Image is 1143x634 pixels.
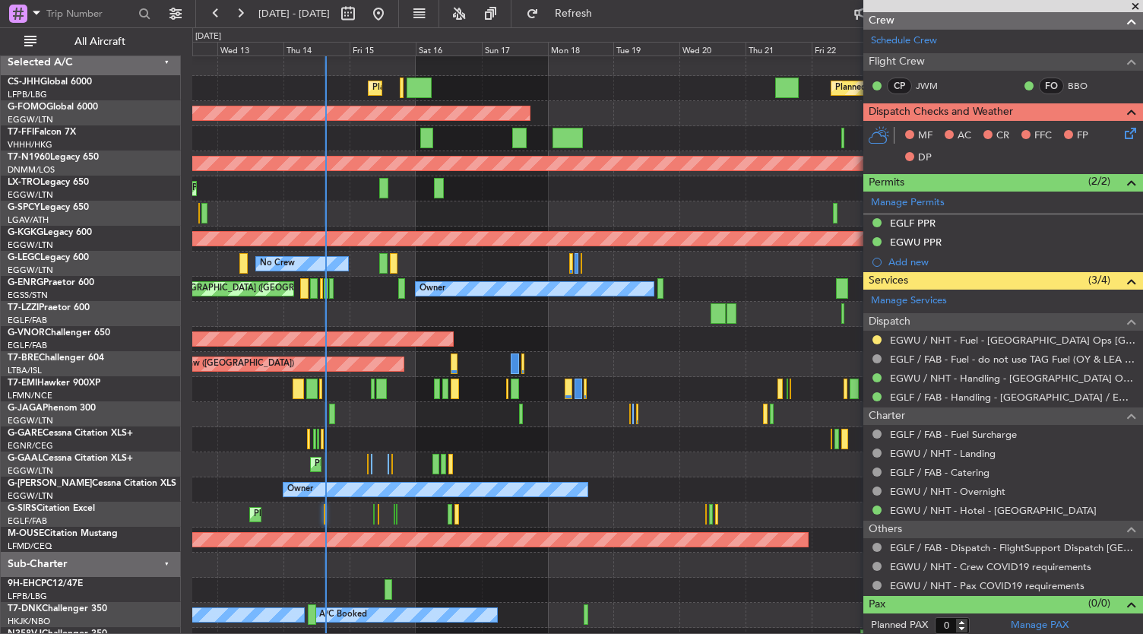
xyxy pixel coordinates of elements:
a: LFMD/CEQ [8,540,52,552]
div: Sat 16 [416,42,482,55]
a: EGWU / NHT - Handling - [GEOGRAPHIC_DATA] Ops EGWU/[GEOGRAPHIC_DATA] [890,372,1135,385]
div: FO [1039,78,1064,94]
a: G-VNORChallenger 650 [8,328,110,338]
div: Planned Maint London ([GEOGRAPHIC_DATA]) [835,77,1017,100]
a: LFPB/LBG [8,89,47,100]
div: EGWU PPR [890,236,942,249]
a: Manage Services [871,293,947,309]
span: AC [958,128,971,144]
a: LX-TROLegacy 650 [8,178,89,187]
span: T7-FFI [8,128,34,137]
span: T7-LZZI [8,303,39,312]
div: A/C Booked [319,604,367,626]
a: EGWU / NHT - Fuel - [GEOGRAPHIC_DATA] Ops [GEOGRAPHIC_DATA]/[GEOGRAPHIC_DATA] [890,334,1135,347]
span: T7-BRE [8,353,39,363]
label: Planned PAX [871,618,928,633]
a: G-GARECessna Citation XLS+ [8,429,133,438]
span: 9H-EHC [8,579,41,588]
a: G-ENRGPraetor 600 [8,278,94,287]
span: G-SIRS [8,504,36,513]
a: EGLF/FAB [8,515,47,527]
span: CR [996,128,1009,144]
a: EGGW/LTN [8,415,53,426]
span: G-[PERSON_NAME] [8,479,92,488]
span: CS-JHH [8,78,40,87]
span: Charter [869,407,905,425]
span: All Aircraft [40,36,160,47]
a: T7-FFIFalcon 7X [8,128,76,137]
div: Planned Maint [GEOGRAPHIC_DATA] ([GEOGRAPHIC_DATA]) [111,277,350,300]
div: Owner [420,277,445,300]
a: G-KGKGLegacy 600 [8,228,92,237]
a: BBO [1068,79,1102,93]
div: CP [887,78,912,94]
div: No Crew [260,252,295,275]
div: [DATE] [195,30,221,43]
span: FFC [1034,128,1052,144]
span: FP [1077,128,1088,144]
div: Sun 17 [482,42,548,55]
a: EGLF / FAB - Fuel Surcharge [890,428,1017,441]
a: G-SPCYLegacy 650 [8,203,89,212]
div: Planned Maint [GEOGRAPHIC_DATA] ([GEOGRAPHIC_DATA]) [254,503,493,526]
a: EGLF / FAB - Catering [890,466,989,479]
div: Fri 22 [812,42,878,55]
span: Others [869,521,902,538]
a: LFPB/LBG [8,591,47,602]
span: Flight Crew [869,53,925,71]
a: EGLF / FAB - Handling - [GEOGRAPHIC_DATA] / EGLF / FAB [890,391,1135,404]
div: Thu 21 [746,42,812,55]
span: Dispatch Checks and Weather [869,103,1013,121]
a: Schedule Crew [871,33,937,49]
span: MF [918,128,932,144]
a: EGSS/STN [8,290,48,301]
a: T7-BREChallenger 604 [8,353,104,363]
a: CS-JHHGlobal 6000 [8,78,92,87]
span: Permits [869,174,904,192]
button: Refresh [519,2,610,26]
a: HKJK/NBO [8,616,50,627]
a: EGLF/FAB [8,340,47,351]
a: LGAV/ATH [8,214,49,226]
span: T7-DNK [8,604,42,613]
span: G-FOMO [8,103,46,112]
a: VHHH/HKG [8,139,52,151]
a: T7-EMIHawker 900XP [8,379,100,388]
span: LX-TRO [8,178,40,187]
a: M-OUSECitation Mustang [8,529,118,538]
a: EGGW/LTN [8,465,53,477]
a: G-SIRSCitation Excel [8,504,95,513]
a: EGGW/LTN [8,239,53,251]
span: G-JAGA [8,404,43,413]
a: LFMN/NCE [8,390,52,401]
span: T7-EMI [8,379,37,388]
a: JWM [916,79,950,93]
a: G-GAALCessna Citation XLS+ [8,454,133,463]
a: EGWU / NHT - Hotel - [GEOGRAPHIC_DATA] [890,504,1097,517]
span: G-ENRG [8,278,43,287]
span: T7-N1960 [8,153,50,162]
span: DP [918,151,932,166]
a: EGWU / NHT - Crew COVID19 requirements [890,560,1091,573]
div: Tue 19 [613,42,679,55]
span: (0/0) [1088,595,1110,611]
span: [DATE] - [DATE] [258,7,330,21]
a: G-JAGAPhenom 300 [8,404,96,413]
div: Fri 15 [350,42,416,55]
span: G-LEGC [8,253,40,262]
div: Owner [287,478,313,501]
a: LTBA/ISL [8,365,42,376]
span: Refresh [542,8,606,19]
div: Mon 18 [548,42,614,55]
a: G-FOMOGlobal 6000 [8,103,98,112]
input: Trip Number [46,2,134,25]
a: T7-DNKChallenger 350 [8,604,107,613]
div: Wed 13 [217,42,283,55]
a: G-[PERSON_NAME]Cessna Citation XLS [8,479,176,488]
a: EGLF / FAB - Dispatch - FlightSupport Dispatch [GEOGRAPHIC_DATA] [890,541,1135,554]
span: Services [869,272,908,290]
a: DNMM/LOS [8,164,55,176]
div: EGLF PPR [890,217,936,230]
a: 9H-EHCPC12/47E [8,579,83,588]
span: Pax [869,596,885,613]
